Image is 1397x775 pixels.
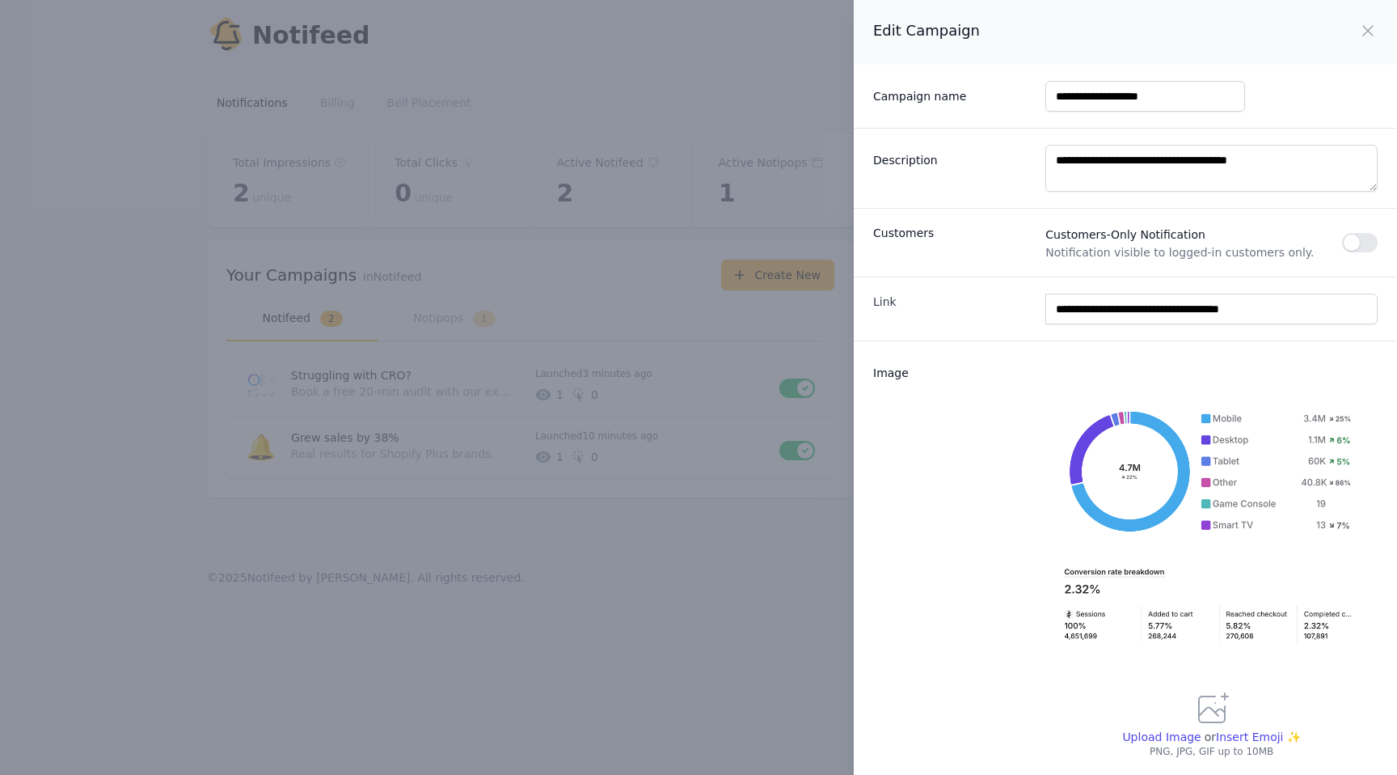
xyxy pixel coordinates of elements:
img: MICVo4uILn6SLoZFDcpjq.jpeg [1045,358,1378,690]
h3: Customers [873,225,1032,241]
label: Image [873,358,1032,381]
span: Insert Emoji ✨ [1216,729,1301,745]
p: PNG, JPG, GIF up to 10MB [1045,745,1378,758]
label: Campaign name [873,82,1032,104]
label: Link [873,294,1032,310]
tspan: GIF [257,555,270,563]
h2: Edit Campaign [873,19,980,42]
span: Notification visible to logged-in customers only. [1045,244,1342,260]
span: Upload Image [1122,731,1201,743]
label: Description [873,146,1032,168]
h4: Typically replies within a day . [65,100,200,116]
h1: Notifeed [49,20,303,44]
span: We run on Gist [135,519,205,530]
h2: Don't see Notifeed in your header? Let me know and I'll set it up! ✅ [49,52,303,84]
button: />GIF [246,537,281,582]
span: Customers-Only Notification [1045,225,1342,244]
p: or [1201,729,1216,745]
g: /> [252,552,274,565]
